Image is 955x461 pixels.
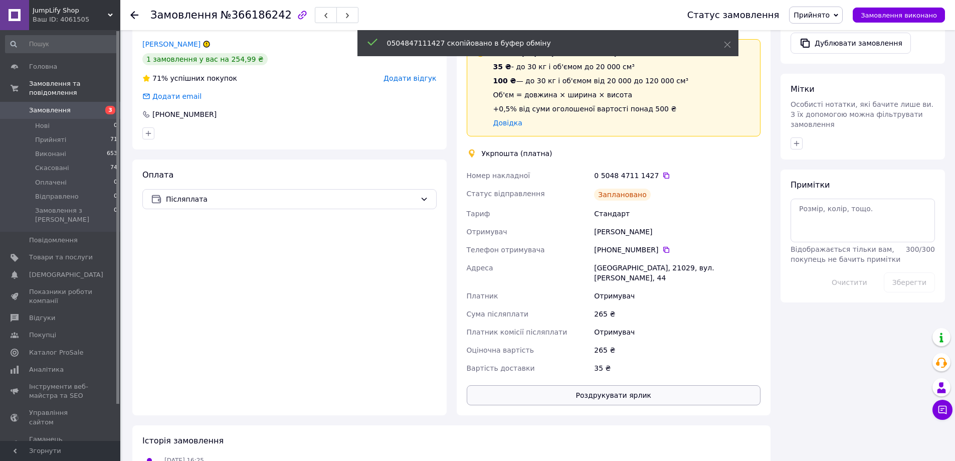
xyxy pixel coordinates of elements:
span: Покупці [29,331,56,340]
span: Тариф [467,210,490,218]
span: Адреса [467,264,493,272]
div: 0 5048 4711 1427 [594,171,760,181]
div: Об'єм = довжина × ширина × висота [493,90,689,100]
button: Замовлення виконано [853,8,945,23]
span: Вартість доставки [467,364,535,372]
span: 100 ₴ [493,77,516,85]
span: Повідомлення [29,236,78,245]
div: [PERSON_NAME] [592,223,762,241]
div: Ваш ID: 4061505 [33,15,120,24]
div: 35 ₴ [592,359,762,377]
div: Отримувач [592,287,762,305]
span: 300 / 300 [906,245,935,253]
div: — до 30 кг і об'ємом від 20 000 до 120 000 см³ [493,76,689,86]
span: Номер накладної [467,172,530,180]
span: Прийнято [794,11,830,19]
span: 35 ₴ [493,63,511,71]
div: - до 30 кг і об'ємом до 20 000 см³ [493,62,689,72]
span: 71 [110,135,117,144]
span: Оплачені [35,178,67,187]
span: Гаманець компанії [29,435,93,453]
button: Роздрукувати ярлик [467,385,761,405]
span: 3 [105,106,115,114]
div: Додати email [141,91,203,101]
span: 653 [107,149,117,159]
input: Пошук [5,35,118,53]
div: [GEOGRAPHIC_DATA], 21029, вул. [PERSON_NAME], 44 [592,259,762,287]
span: Особисті нотатки, які бачите лише ви. З їх допомогою можна фільтрувати замовлення [791,100,933,128]
span: Нові [35,121,50,130]
span: Головна [29,62,57,71]
span: Статус відправлення [467,190,545,198]
span: Післяплата [166,194,416,205]
div: успішних покупок [142,73,237,83]
span: 0 [114,121,117,130]
div: 1 замовлення у вас на 254,99 ₴ [142,53,268,65]
a: [PERSON_NAME] [142,40,201,48]
span: Примітки [791,180,830,190]
div: Укрпошта (платна) [479,148,555,159]
span: Історія замовлення [142,436,224,445]
span: Отримувач [467,228,507,236]
div: Статус замовлення [687,10,780,20]
span: Аналітика [29,365,64,374]
span: Замовлення [29,106,71,115]
span: Мітки [791,84,815,94]
span: Оціночна вартість [467,346,534,354]
span: №366186242 [221,9,292,21]
span: Каталог ProSale [29,348,83,357]
span: 0 [114,206,117,224]
span: 74 [110,164,117,173]
div: Заплановано [594,189,651,201]
span: Товари та послуги [29,253,93,262]
div: Стандарт [592,205,762,223]
span: Платник [467,292,498,300]
button: Дублювати замовлення [791,33,911,54]
span: Замовлення та повідомлення [29,79,120,97]
div: +0,5% від суми оголошеної вартості понад 500 ₴ [493,104,689,114]
span: Показники роботи компанії [29,287,93,305]
span: Виконані [35,149,66,159]
span: Телефон отримувача [467,246,545,254]
span: Інструменти веб-майстра та SEO [29,382,93,400]
span: Відгуки [29,314,55,323]
span: 0 [114,192,117,201]
div: Додати email [151,91,203,101]
span: Замовлення [150,9,218,21]
div: [PHONE_NUMBER] [151,109,218,119]
span: [DEMOGRAPHIC_DATA] [29,270,103,279]
span: Прийняті [35,135,66,144]
span: Скасовані [35,164,69,173]
div: Повернутися назад [130,10,138,20]
span: JumpLify Shop [33,6,108,15]
span: Сума післяплати [467,310,529,318]
span: 0 [114,178,117,187]
div: [PHONE_NUMBER] [594,245,760,255]
span: Відображається тільки вам, покупець не бачить примітки [791,245,900,263]
span: Платник комісії післяплати [467,328,567,336]
span: Оплата [142,170,173,180]
a: Довідка [493,119,522,127]
span: Відправлено [35,192,79,201]
div: 0504847111427 скопійовано в буфер обміну [387,38,699,48]
span: Замовлення виконано [861,12,937,19]
span: Замовлення з [PERSON_NAME] [35,206,114,224]
div: Отримувач [592,323,762,341]
div: 265 ₴ [592,341,762,359]
div: 265 ₴ [592,305,762,323]
span: 71% [152,74,168,82]
span: Додати відгук [384,74,436,82]
span: Управління сайтом [29,408,93,426]
button: Чат з покупцем [932,400,952,420]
